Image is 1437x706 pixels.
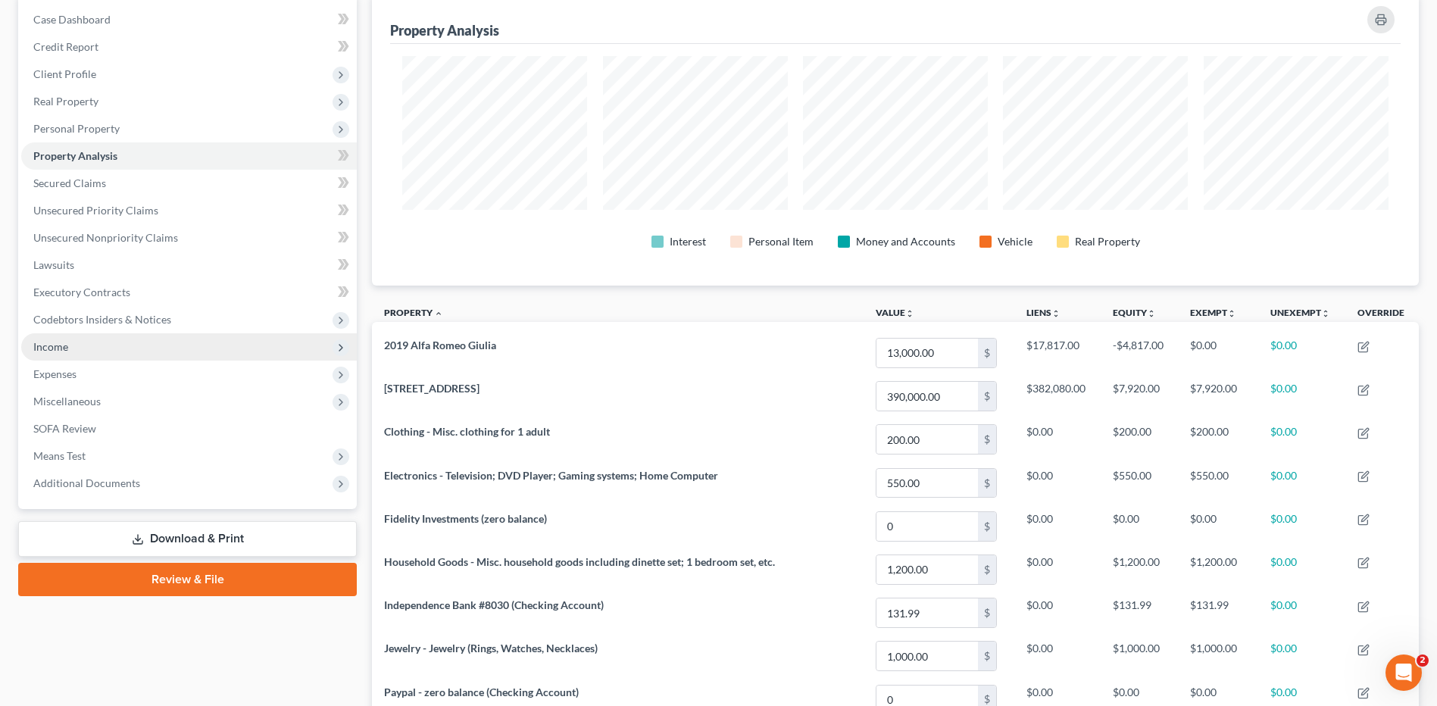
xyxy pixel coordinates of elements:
[1014,418,1101,461] td: $0.00
[33,258,74,271] span: Lawsuits
[33,367,77,380] span: Expenses
[1113,307,1156,318] a: Equityunfold_more
[1258,548,1345,591] td: $0.00
[384,686,579,698] span: Paypal - zero balance (Checking Account)
[33,67,96,80] span: Client Profile
[876,382,978,411] input: 0.00
[1014,375,1101,418] td: $382,080.00
[1147,309,1156,318] i: unfold_more
[1321,309,1330,318] i: unfold_more
[978,382,996,411] div: $
[33,149,117,162] span: Property Analysis
[1178,635,1258,678] td: $1,000.00
[33,13,111,26] span: Case Dashboard
[1258,331,1345,374] td: $0.00
[33,313,171,326] span: Codebtors Insiders & Notices
[1014,635,1101,678] td: $0.00
[1101,375,1178,418] td: $7,920.00
[1178,591,1258,634] td: $131.99
[384,307,443,318] a: Property expand_less
[1258,375,1345,418] td: $0.00
[384,598,604,611] span: Independence Bank #8030 (Checking Account)
[876,469,978,498] input: 0.00
[1178,461,1258,505] td: $550.00
[33,476,140,489] span: Additional Documents
[33,395,101,408] span: Miscellaneous
[1385,654,1422,691] iframe: Intercom live chat
[748,234,814,249] div: Personal Item
[1101,418,1178,461] td: $200.00
[384,339,496,351] span: 2019 Alfa Romeo Giulia
[33,204,158,217] span: Unsecured Priority Claims
[1014,505,1101,548] td: $0.00
[1101,505,1178,548] td: $0.00
[1258,461,1345,505] td: $0.00
[876,642,978,670] input: 0.00
[1101,461,1178,505] td: $550.00
[21,6,357,33] a: Case Dashboard
[434,309,443,318] i: expand_less
[1101,331,1178,374] td: -$4,817.00
[1051,309,1061,318] i: unfold_more
[1190,307,1236,318] a: Exemptunfold_more
[1014,461,1101,505] td: $0.00
[33,231,178,244] span: Unsecured Nonpriority Claims
[1101,548,1178,591] td: $1,200.00
[856,234,955,249] div: Money and Accounts
[876,425,978,454] input: 0.00
[876,555,978,584] input: 0.00
[384,512,547,525] span: Fidelity Investments (zero balance)
[905,309,914,318] i: unfold_more
[1178,548,1258,591] td: $1,200.00
[670,234,706,249] div: Interest
[33,95,98,108] span: Real Property
[1014,331,1101,374] td: $17,817.00
[33,422,96,435] span: SOFA Review
[1258,418,1345,461] td: $0.00
[384,425,550,438] span: Clothing - Misc. clothing for 1 adult
[21,415,357,442] a: SOFA Review
[978,598,996,627] div: $
[384,642,598,654] span: Jewelry - Jewelry (Rings, Watches, Necklaces)
[33,340,68,353] span: Income
[1258,591,1345,634] td: $0.00
[1026,307,1061,318] a: Liensunfold_more
[1014,591,1101,634] td: $0.00
[21,279,357,306] a: Executory Contracts
[978,642,996,670] div: $
[876,512,978,541] input: 0.00
[384,555,775,568] span: Household Goods - Misc. household goods including dinette set; 1 bedroom set, etc.
[1014,548,1101,591] td: $0.00
[33,286,130,298] span: Executory Contracts
[21,251,357,279] a: Lawsuits
[33,176,106,189] span: Secured Claims
[1227,309,1236,318] i: unfold_more
[21,170,357,197] a: Secured Claims
[1101,591,1178,634] td: $131.99
[390,21,499,39] div: Property Analysis
[876,307,914,318] a: Valueunfold_more
[384,469,718,482] span: Electronics - Television; DVD Player; Gaming systems; Home Computer
[21,142,357,170] a: Property Analysis
[1178,418,1258,461] td: $200.00
[1417,654,1429,667] span: 2
[978,555,996,584] div: $
[33,122,120,135] span: Personal Property
[978,425,996,454] div: $
[1101,635,1178,678] td: $1,000.00
[978,512,996,541] div: $
[1258,635,1345,678] td: $0.00
[18,521,357,557] a: Download & Print
[21,224,357,251] a: Unsecured Nonpriority Claims
[1178,505,1258,548] td: $0.00
[876,339,978,367] input: 0.00
[21,33,357,61] a: Credit Report
[998,234,1032,249] div: Vehicle
[33,449,86,462] span: Means Test
[21,197,357,224] a: Unsecured Priority Claims
[33,40,98,53] span: Credit Report
[978,469,996,498] div: $
[978,339,996,367] div: $
[1178,331,1258,374] td: $0.00
[1178,375,1258,418] td: $7,920.00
